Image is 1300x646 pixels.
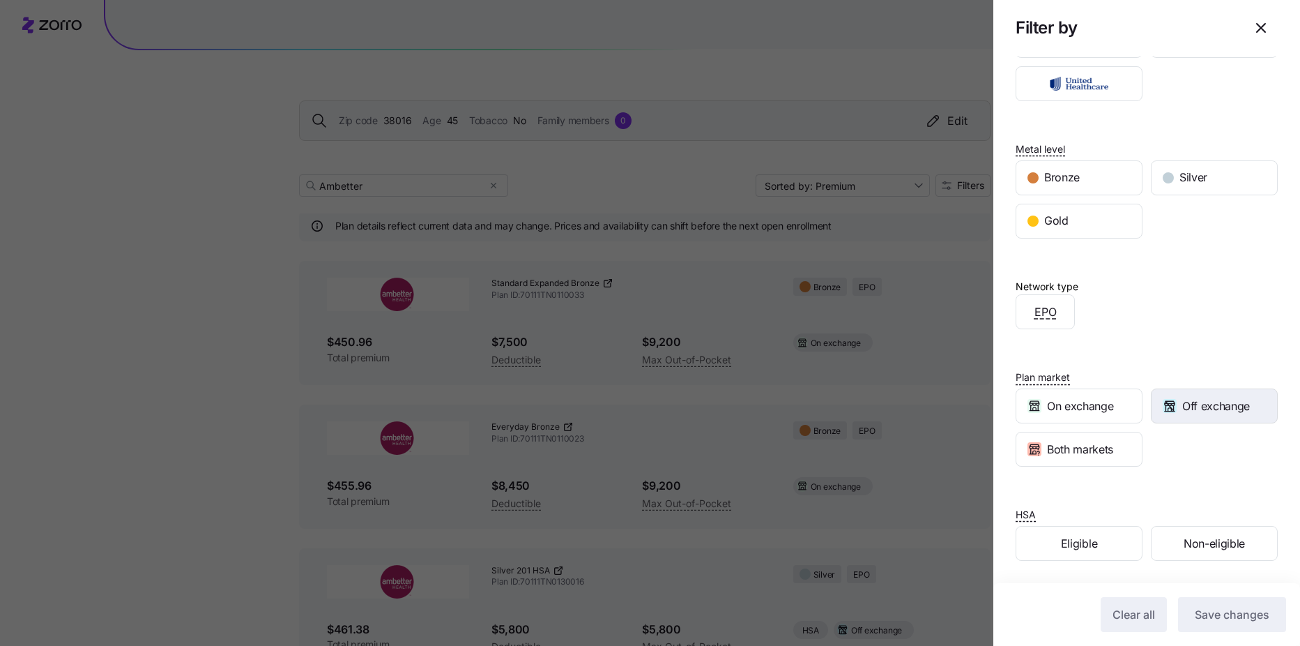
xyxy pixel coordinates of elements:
[1047,441,1113,458] span: Both markets
[1016,279,1078,294] div: Network type
[1112,606,1155,623] span: Clear all
[1028,70,1131,98] img: UnitedHealthcare
[1061,535,1097,553] span: Eligible
[1182,398,1250,415] span: Off exchange
[1016,17,1078,38] h1: Filter by
[1016,508,1036,522] span: HSA
[1047,398,1113,415] span: On exchange
[1034,303,1057,321] span: EPO
[1178,597,1286,632] button: Save changes
[1101,597,1167,632] button: Clear all
[1016,370,1070,384] span: Plan market
[1044,169,1080,186] span: Bronze
[1044,212,1069,230] span: Gold
[1195,606,1269,623] span: Save changes
[1179,169,1207,186] span: Silver
[1184,535,1245,553] span: Non-eligible
[1016,142,1065,156] span: Metal level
